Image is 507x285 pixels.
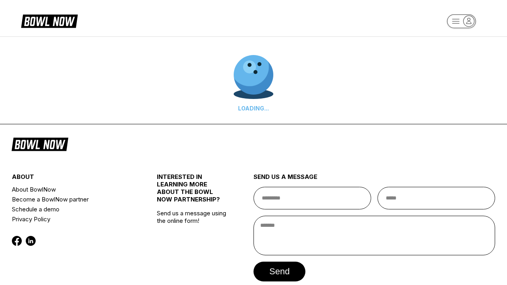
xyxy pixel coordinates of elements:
[12,214,133,224] a: Privacy Policy
[157,173,229,209] div: INTERESTED IN LEARNING MORE ABOUT THE BOWL NOW PARTNERSHIP?
[253,173,495,187] div: send us a message
[253,262,305,281] button: send
[12,204,133,214] a: Schedule a demo
[12,184,133,194] a: About BowlNow
[12,173,133,184] div: about
[12,194,133,204] a: Become a BowlNow partner
[234,105,273,112] div: LOADING...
